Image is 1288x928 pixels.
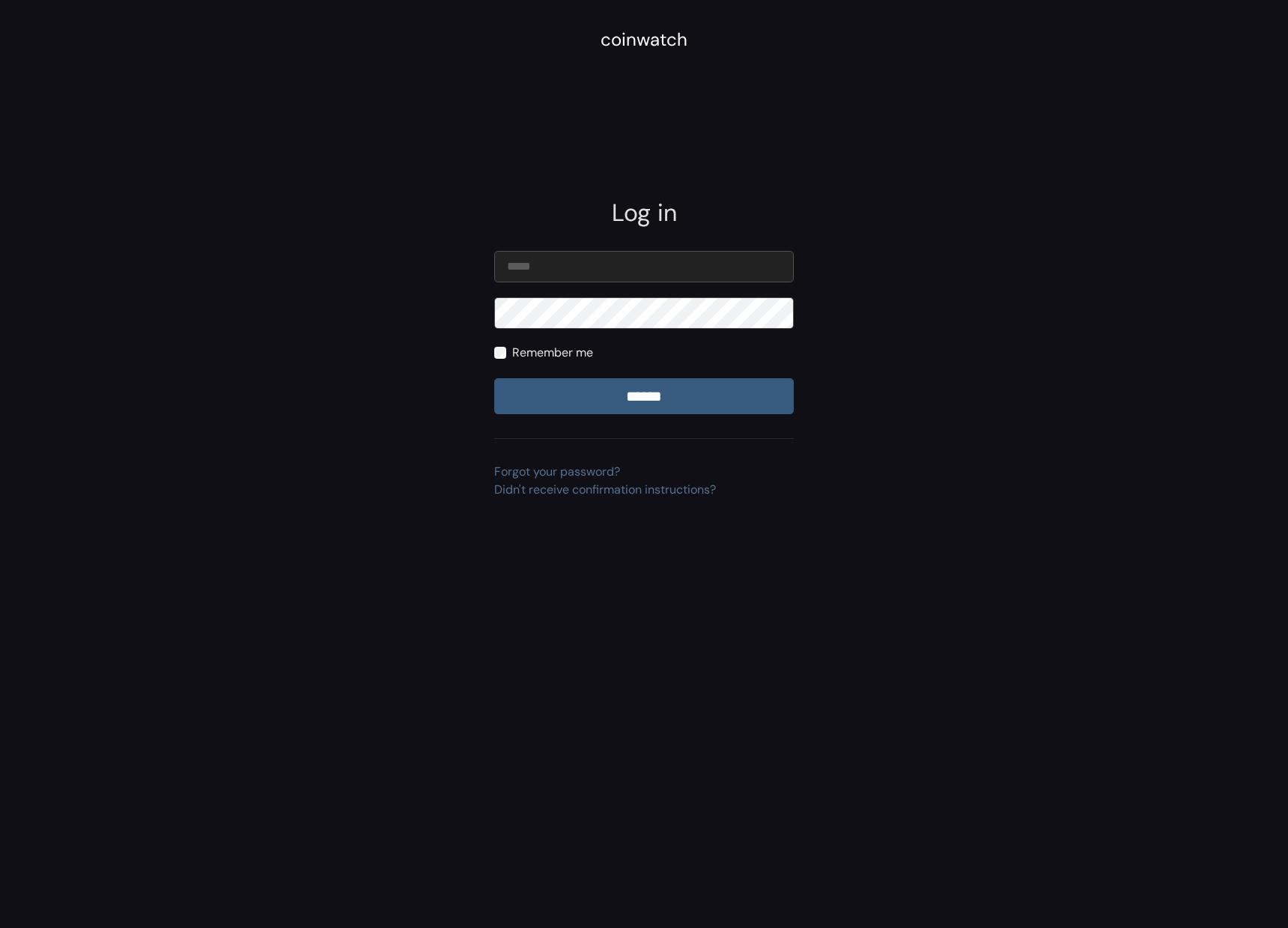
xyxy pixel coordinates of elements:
[601,34,687,49] a: coinwatch
[494,464,620,479] a: Forgot your password?
[601,26,687,53] div: coinwatch
[494,198,794,227] h2: Log in
[494,482,716,497] a: Didn't receive confirmation instructions?
[512,344,593,362] label: Remember me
